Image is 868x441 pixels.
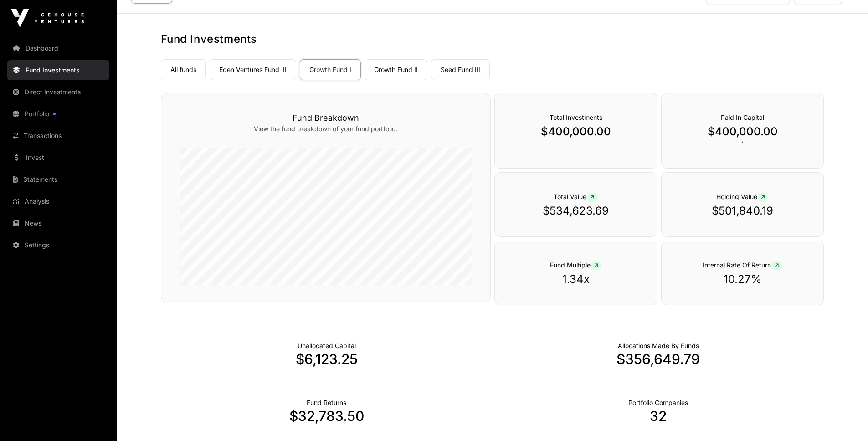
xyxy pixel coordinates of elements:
[7,148,109,168] a: Invest
[493,351,824,367] p: $356,649.79
[513,204,639,218] p: $534,623.69
[721,113,764,121] span: Paid In Capital
[7,235,109,255] a: Settings
[554,193,598,200] span: Total Value
[7,213,109,233] a: News
[513,124,639,139] p: $400,000.00
[7,82,109,102] a: Direct Investments
[822,397,868,441] iframe: Chat Widget
[300,59,361,80] a: Growth Fund I
[716,193,769,200] span: Holding Value
[618,341,699,350] p: Capital Deployed Into Companies
[7,104,109,124] a: Portfolio
[180,124,472,133] p: View the fund breakdown of your fund portfolio.
[550,113,602,121] span: Total Investments
[628,398,688,407] p: Number of Companies Deployed Into
[307,398,346,407] p: Realised Returns from Funds
[661,93,824,169] div: `
[680,204,806,218] p: $501,840.19
[493,408,824,424] p: 32
[298,341,356,350] p: Cash not yet allocated
[161,32,824,46] h1: Fund Investments
[7,60,109,80] a: Fund Investments
[210,59,296,80] a: Eden Ventures Fund III
[7,126,109,146] a: Transactions
[365,59,427,80] a: Growth Fund II
[7,169,109,190] a: Statements
[680,124,806,139] p: $400,000.00
[513,272,639,287] p: 1.34x
[7,191,109,211] a: Analysis
[431,59,490,80] a: Seed Fund III
[680,272,806,287] p: 10.27%
[703,261,782,269] span: Internal Rate Of Return
[161,351,493,367] p: $6,123.25
[11,9,84,27] img: Icehouse Ventures Logo
[7,38,109,58] a: Dashboard
[161,408,493,424] p: $32,783.50
[180,112,472,124] h3: Fund Breakdown
[161,59,206,80] a: All funds
[822,397,868,441] div: 聊天小组件
[550,261,602,269] span: Fund Multiple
